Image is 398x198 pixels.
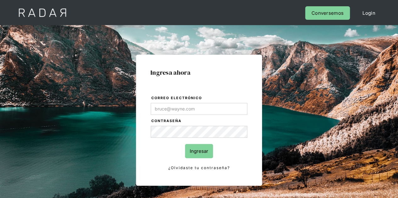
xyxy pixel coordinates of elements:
[151,103,247,115] input: bruce@wayne.com
[151,95,247,101] label: Correo electrónico
[150,95,248,171] form: Login Form
[305,6,350,20] a: Conversemos
[185,144,213,158] input: Ingresar
[151,118,247,124] label: Contraseña
[356,6,382,20] a: Login
[151,164,247,171] a: ¿Olvidaste tu contraseña?
[150,69,248,76] h1: Ingresa ahora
